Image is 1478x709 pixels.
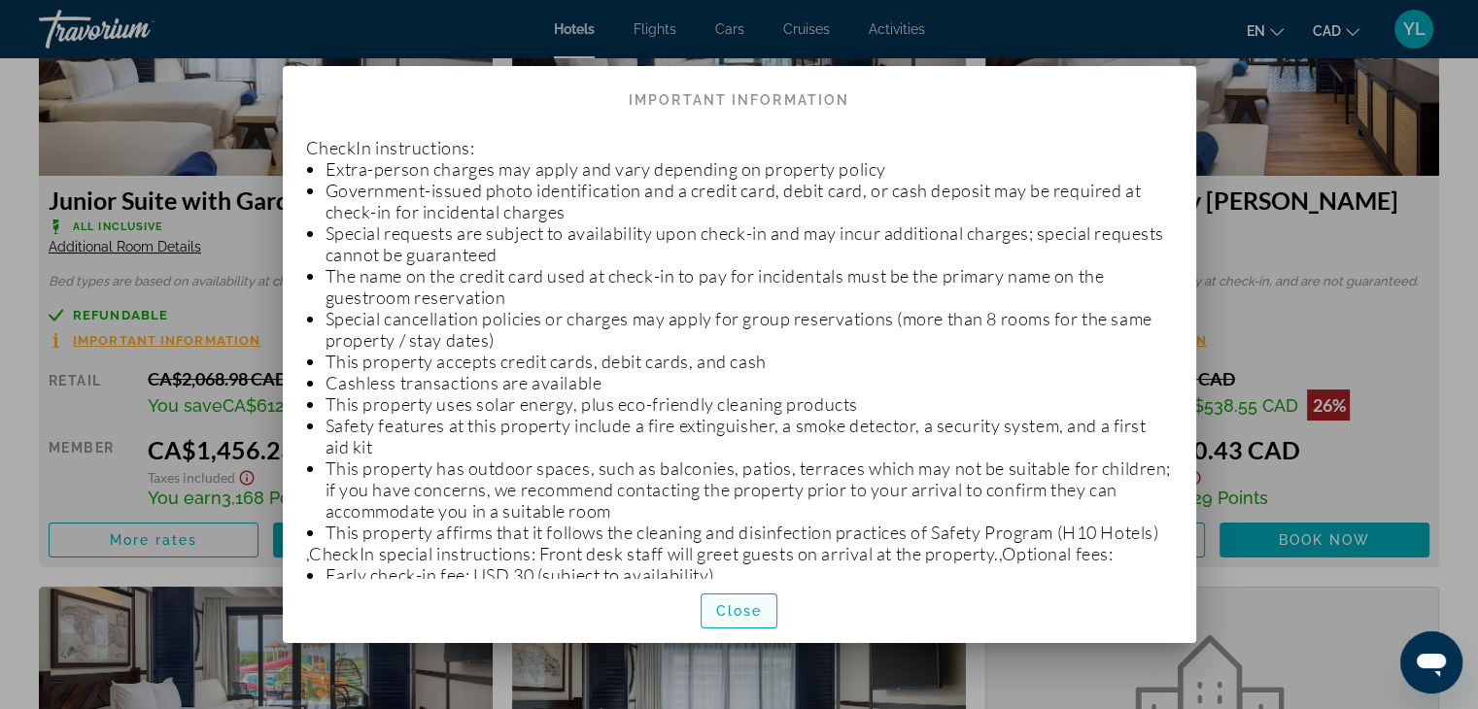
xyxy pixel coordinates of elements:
li: Cashless transactions are available [326,372,1173,393]
li: This property accepts credit cards, debit cards, and cash [326,351,1173,372]
li: Government-issued photo identification and a credit card, debit card, or cash deposit may be requ... [326,180,1173,222]
li: Extra-person charges may apply and vary depending on property policy [326,158,1173,180]
li: Early check-in fee: USD 30 (subject to availability) [326,564,1173,586]
li: This property affirms that it follows the cleaning and disinfection practices of Safety Program (... [326,522,1173,543]
li: This property has outdoor spaces, such as balconies, patios, terraces which may not be suitable f... [326,457,1173,522]
li: Special requests are subject to availability upon check-in and may incur additional charges; spec... [326,222,1173,265]
li: Special cancellation policies or charges may apply for group reservations (more than 8 rooms for ... [326,308,1173,351]
span: Close [716,603,763,619]
li: The name on the credit card used at check-in to pay for incidentals must be the primary name on t... [326,265,1173,308]
li: Safety features at this property include a fire extinguisher, a smoke detector, a security system... [326,415,1173,457]
h2: Important Information [283,66,1196,117]
iframe: Button to launch messaging window [1400,631,1462,693]
li: This property uses solar energy, plus eco-friendly cleaning products [326,393,1173,415]
button: Close [701,593,778,628]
